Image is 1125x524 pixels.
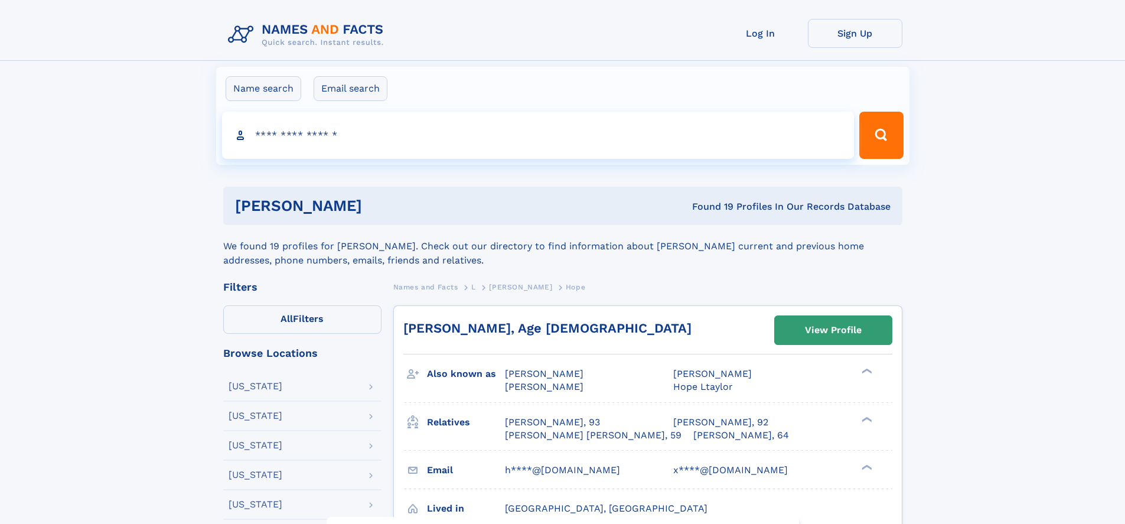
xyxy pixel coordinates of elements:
[229,382,282,391] div: [US_STATE]
[229,441,282,450] div: [US_STATE]
[427,364,505,384] h3: Also known as
[427,460,505,480] h3: Email
[489,279,552,294] a: [PERSON_NAME]
[505,503,707,514] span: [GEOGRAPHIC_DATA], [GEOGRAPHIC_DATA]
[713,19,808,48] a: Log In
[489,283,552,291] span: [PERSON_NAME]
[229,411,282,421] div: [US_STATE]
[427,412,505,432] h3: Relatives
[673,381,733,392] span: Hope Ltaylor
[223,348,381,359] div: Browse Locations
[471,283,476,291] span: L
[393,279,458,294] a: Names and Facts
[566,283,585,291] span: Hope
[281,313,293,324] span: All
[505,429,681,442] a: [PERSON_NAME] [PERSON_NAME], 59
[229,470,282,480] div: [US_STATE]
[859,367,873,375] div: ❯
[223,225,902,268] div: We found 19 profiles for [PERSON_NAME]. Check out our directory to find information about [PERSON...
[805,317,862,344] div: View Profile
[775,316,892,344] a: View Profile
[859,463,873,471] div: ❯
[427,499,505,519] h3: Lived in
[859,112,903,159] button: Search Button
[693,429,789,442] a: [PERSON_NAME], 64
[859,415,873,423] div: ❯
[314,76,387,101] label: Email search
[223,305,381,334] label: Filters
[673,368,752,379] span: [PERSON_NAME]
[808,19,902,48] a: Sign Up
[226,76,301,101] label: Name search
[235,198,527,213] h1: [PERSON_NAME]
[673,416,768,429] a: [PERSON_NAME], 92
[403,321,692,336] a: [PERSON_NAME], Age [DEMOGRAPHIC_DATA]
[505,368,583,379] span: [PERSON_NAME]
[505,416,600,429] a: [PERSON_NAME], 93
[223,282,381,292] div: Filters
[527,200,891,213] div: Found 19 Profiles In Our Records Database
[222,112,855,159] input: search input
[505,381,583,392] span: [PERSON_NAME]
[471,279,476,294] a: L
[223,19,393,51] img: Logo Names and Facts
[229,500,282,509] div: [US_STATE]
